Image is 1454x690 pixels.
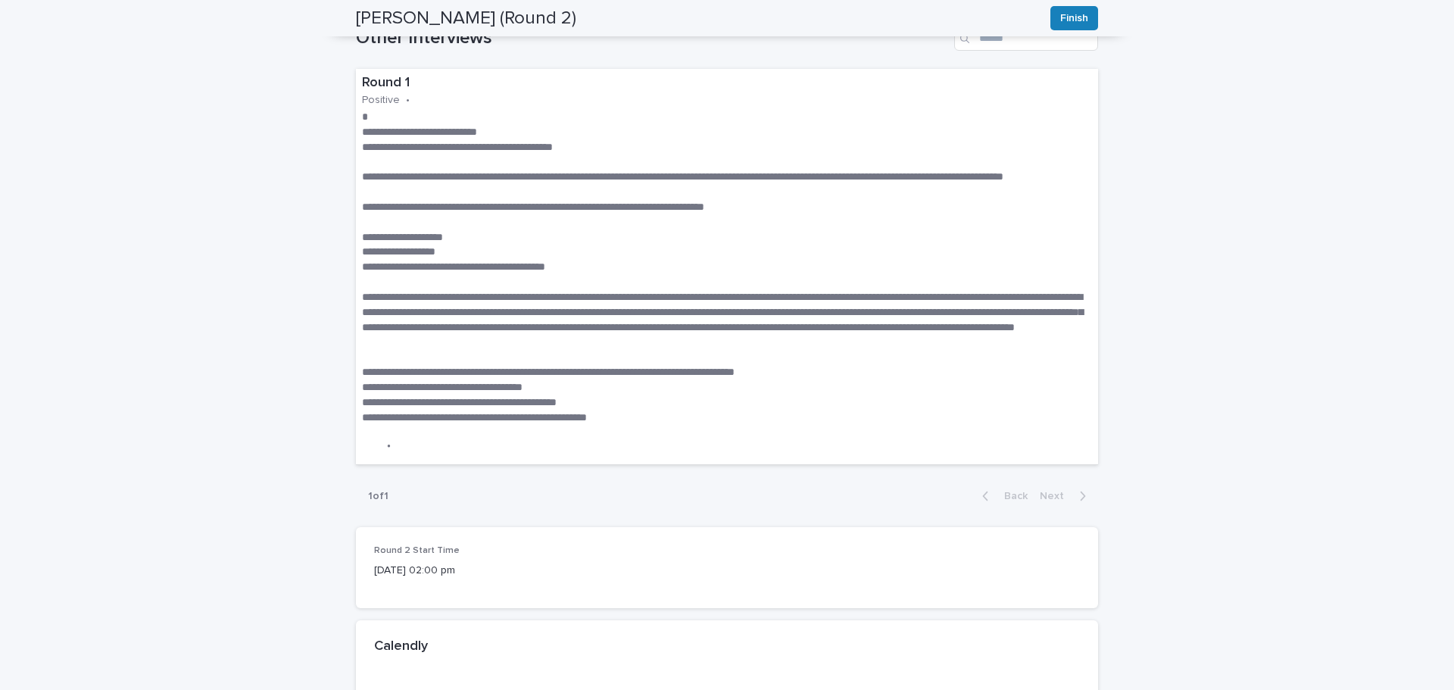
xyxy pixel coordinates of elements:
h2: Calendly [374,638,428,655]
input: Search [954,27,1098,51]
button: Next [1034,489,1098,503]
h1: Other Interviews [356,27,948,49]
p: Round 1 [362,75,1092,92]
span: Back [995,491,1028,501]
span: Finish [1060,11,1088,26]
p: [DATE] 02:00 pm [374,563,598,579]
p: Positive [362,94,400,107]
span: Next [1040,491,1073,501]
p: 1 of 1 [356,478,401,515]
span: Round 2 Start Time [374,546,460,555]
button: Finish [1050,6,1098,30]
button: Back [970,489,1034,503]
h2: [PERSON_NAME] (Round 2) [356,8,576,30]
p: • [406,94,410,107]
